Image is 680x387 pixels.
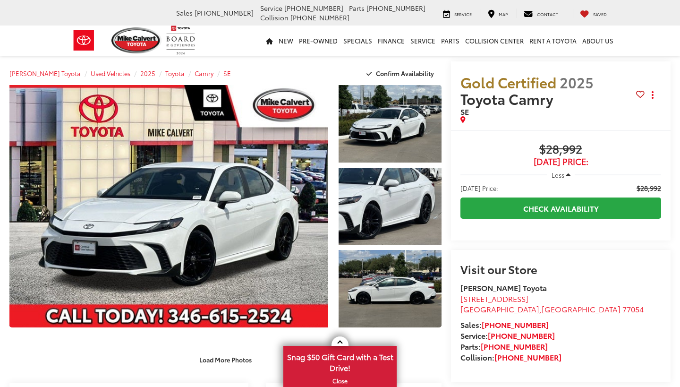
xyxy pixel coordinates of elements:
[438,26,462,56] a: Parts
[349,3,365,13] span: Parts
[195,8,254,17] span: [PHONE_NUMBER]
[552,171,564,179] span: Less
[460,341,548,352] strong: Parts:
[622,303,644,314] span: 77054
[260,13,289,22] span: Collision
[460,319,549,330] strong: Sales:
[593,11,607,17] span: Saved
[542,303,620,314] span: [GEOGRAPHIC_DATA]
[296,26,340,56] a: Pre-Owned
[340,26,375,56] a: Specials
[193,352,258,368] button: Load More Photos
[652,91,654,99] span: dropdown dots
[366,3,425,13] span: [PHONE_NUMBER]
[460,282,547,293] strong: [PERSON_NAME] Toyota
[339,250,442,327] a: Expand Photo 3
[338,167,443,246] img: 2025 Toyota Camry SE
[547,166,575,183] button: Less
[460,106,469,117] span: SE
[494,352,561,362] a: [PHONE_NUMBER]
[481,341,548,352] a: [PHONE_NUMBER]
[338,84,443,163] img: 2025 Toyota Camry SE
[176,8,193,17] span: Sales
[637,183,661,193] span: $28,992
[223,69,231,77] a: SE
[460,263,661,275] h2: Visit our Store
[111,27,161,53] img: Mike Calvert Toyota
[408,26,438,56] a: Service
[579,26,616,56] a: About Us
[263,26,276,56] a: Home
[462,26,527,56] a: Collision Center
[460,88,557,109] span: Toyota Camry
[488,330,555,341] a: [PHONE_NUMBER]
[460,293,644,315] a: [STREET_ADDRESS] [GEOGRAPHIC_DATA],[GEOGRAPHIC_DATA] 77054
[284,3,343,13] span: [PHONE_NUMBER]
[361,65,442,82] button: Confirm Availability
[338,249,443,328] img: 2025 Toyota Camry SE
[460,198,661,219] a: Check Availability
[560,72,594,92] span: 2025
[290,13,349,22] span: [PHONE_NUMBER]
[140,69,155,77] a: 2025
[481,9,515,18] a: Map
[454,11,472,17] span: Service
[165,69,185,77] a: Toyota
[460,143,661,157] span: $28,992
[276,26,296,56] a: New
[460,72,556,92] span: Gold Certified
[9,69,81,77] a: [PERSON_NAME] Toyota
[284,347,396,376] span: Snag $50 Gift Card with a Test Drive!
[460,352,561,362] strong: Collision:
[527,26,579,56] a: Rent a Toyota
[339,168,442,245] a: Expand Photo 2
[482,319,549,330] a: [PHONE_NUMBER]
[460,330,555,341] strong: Service:
[537,11,558,17] span: Contact
[260,3,282,13] span: Service
[375,26,408,56] a: Finance
[66,25,102,56] img: Toyota
[376,69,434,77] span: Confirm Availability
[339,85,442,163] a: Expand Photo 1
[499,11,508,17] span: Map
[573,9,614,18] a: My Saved Vehicles
[436,9,479,18] a: Service
[9,85,328,327] a: Expand Photo 0
[460,183,498,193] span: [DATE] Price:
[460,157,661,166] span: [DATE] Price:
[517,9,565,18] a: Contact
[460,303,539,314] span: [GEOGRAPHIC_DATA]
[91,69,130,77] a: Used Vehicles
[6,84,331,328] img: 2025 Toyota Camry SE
[195,69,213,77] a: Camry
[460,303,644,314] span: ,
[460,293,528,304] span: [STREET_ADDRESS]
[645,87,661,103] button: Actions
